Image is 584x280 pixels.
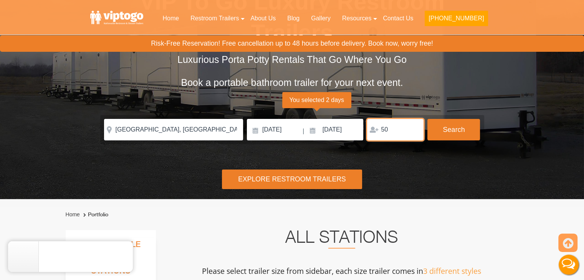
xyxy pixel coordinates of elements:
li: Portfolio [81,210,108,219]
a: Restroom Trailers [185,10,245,27]
div: Explore Restroom Trailers [222,170,362,189]
span: You selected 2 days [282,92,351,108]
a: Home [157,10,185,27]
input: Delivery [247,119,302,140]
a: Contact Us [377,10,419,27]
button: Live Chat [553,249,584,280]
a: Home [66,211,80,217]
a: Gallery [305,10,336,27]
p: Please select trailer size from sidebar, each size trailer comes in [166,264,517,278]
button: [PHONE_NUMBER] [425,11,488,26]
span: Book a portable bathroom trailer for your next event. [181,77,403,88]
input: Pickup [305,119,364,140]
button: Search [427,119,480,140]
a: [PHONE_NUMBER] [419,10,493,31]
a: Resources [336,10,377,27]
span: | [303,119,304,143]
a: About Us [245,10,281,27]
h2: All Stations [166,230,517,249]
span: 3 different styles [423,266,481,276]
a: Blog [281,10,305,27]
span: Luxurious Porta Potty Rentals That Go Where You Go [177,54,407,65]
input: Persons [367,119,424,140]
input: Where do you need your restroom? [104,119,243,140]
